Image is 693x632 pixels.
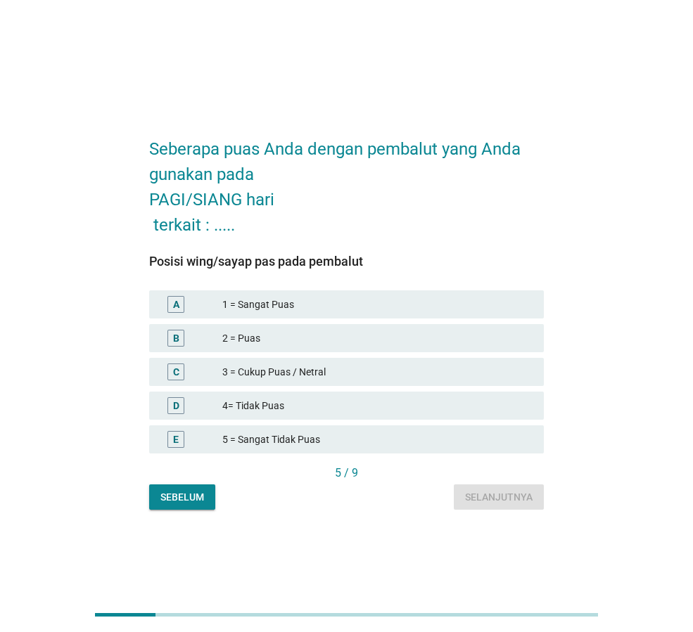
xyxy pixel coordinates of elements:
div: C [173,365,179,380]
div: 3 = Cukup Puas / Netral [222,363,533,380]
div: 1 = Sangat Puas [222,296,533,313]
div: D [173,399,179,413]
div: 4= Tidak Puas [222,397,533,414]
div: Posisi wing/sayap pas pada pembalut [149,252,544,271]
button: Sebelum [149,484,215,510]
div: 5 = Sangat Tidak Puas [222,431,533,448]
div: 2 = Puas [222,330,533,347]
div: Sebelum [160,490,204,505]
div: B [173,331,179,346]
h2: Seberapa puas Anda dengan pembalut yang Anda gunakan pada PAGI/SIANG hari terkait : ..... [149,122,544,238]
div: 5 / 9 [149,465,544,482]
div: A [173,297,179,312]
div: E [173,432,179,447]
